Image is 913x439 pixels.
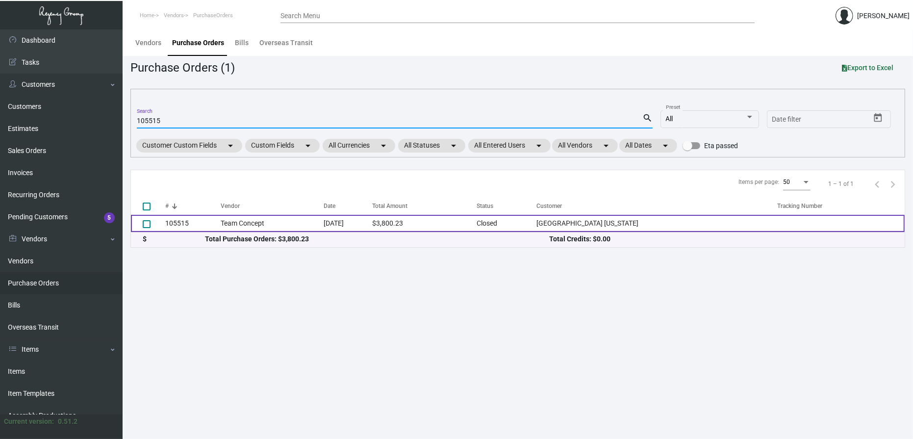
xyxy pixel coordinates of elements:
div: Current version: [4,416,54,427]
td: $3,800.23 [372,215,476,232]
div: Bills [235,38,249,48]
mat-chip: All Currencies [323,139,395,153]
input: End date [811,116,858,124]
div: Status [477,202,537,210]
span: PurchaseOrders [193,12,233,19]
div: [PERSON_NAME] [857,11,910,21]
div: Vendor [221,202,240,210]
div: Total Credits: $0.00 [549,234,893,244]
span: Export to Excel [842,64,893,72]
button: Previous page [869,176,885,192]
div: Overseas Transit [259,38,313,48]
input: Start date [772,116,803,124]
mat-icon: arrow_drop_down [659,140,671,152]
mat-icon: arrow_drop_down [378,140,389,152]
span: Eta passed [704,140,738,152]
div: Customer [537,202,562,210]
img: admin@bootstrapmaster.com [836,7,853,25]
div: 0.51.2 [58,416,77,427]
mat-icon: search [642,112,653,124]
div: # [165,202,221,210]
div: Total Purchase Orders: $3,800.23 [205,234,549,244]
button: Open calendar [870,110,886,126]
mat-chip: All Entered Users [468,139,551,153]
td: [DATE] [324,215,372,232]
div: Total Amount [372,202,407,210]
mat-select: Items per page: [783,179,811,186]
mat-icon: arrow_drop_down [302,140,314,152]
div: Tracking Number [777,202,822,210]
div: Purchase Orders [172,38,224,48]
div: Items per page: [738,178,779,186]
div: Vendors [135,38,161,48]
mat-icon: arrow_drop_down [533,140,545,152]
div: Date [324,202,335,210]
button: Next page [885,176,901,192]
div: Purchase Orders (1) [130,59,235,77]
td: 105515 [165,215,221,232]
div: Tracking Number [777,202,905,210]
span: All [666,115,673,123]
div: Status [477,202,493,210]
mat-chip: Customer Custom Fields [136,139,242,153]
div: 1 – 1 of 1 [828,180,854,188]
mat-chip: All Dates [619,139,677,153]
div: Customer [537,202,778,210]
mat-icon: arrow_drop_down [600,140,612,152]
mat-chip: All Statuses [398,139,465,153]
td: [GEOGRAPHIC_DATA] [US_STATE] [537,215,778,232]
span: Vendors [164,12,184,19]
div: Vendor [221,202,324,210]
td: Closed [477,215,537,232]
mat-icon: arrow_drop_down [225,140,236,152]
mat-chip: All Vendors [552,139,618,153]
div: Total Amount [372,202,476,210]
div: $ [143,234,205,244]
div: Date [324,202,372,210]
mat-chip: Custom Fields [245,139,320,153]
mat-icon: arrow_drop_down [448,140,459,152]
button: Export to Excel [834,59,901,77]
div: # [165,202,169,210]
span: 50 [783,179,790,185]
span: Home [140,12,154,19]
td: Team Concept [221,215,324,232]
